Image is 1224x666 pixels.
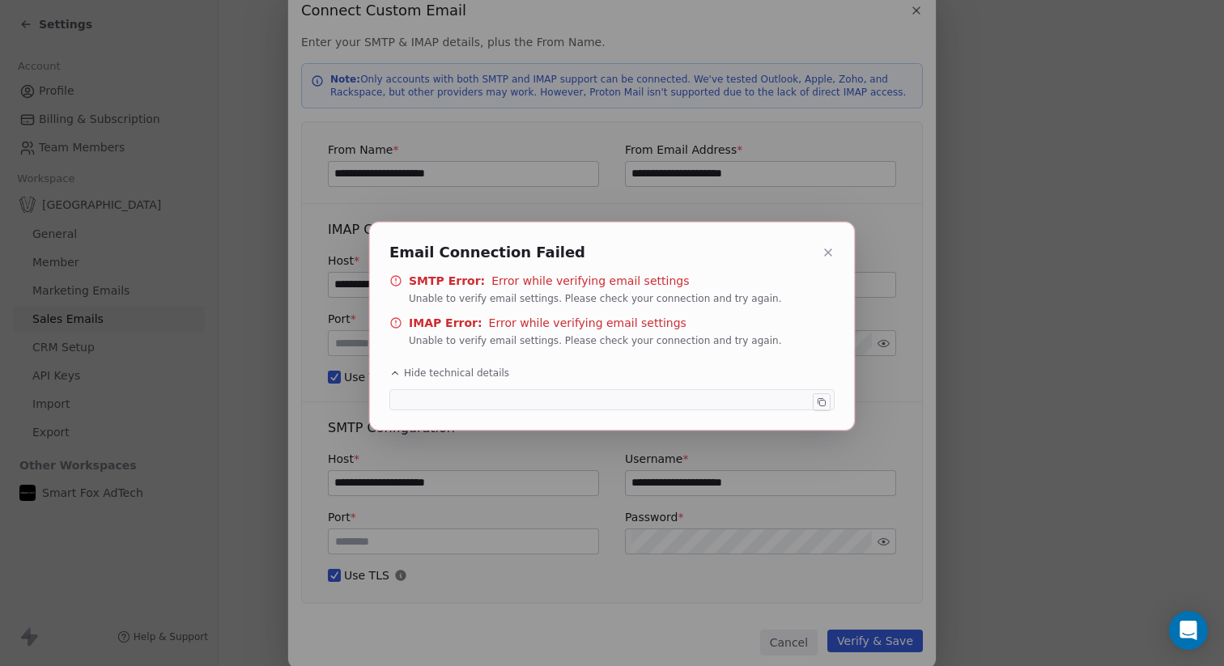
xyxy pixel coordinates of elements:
[389,242,585,263] span: Email Connection Failed
[409,334,835,347] span: Unable to verify email settings. Please check your connection and try again.
[489,315,686,331] span: Error while verifying email settings
[383,363,516,383] button: Hide technical details
[409,273,485,289] span: SMTP Error:
[491,273,689,289] span: Error while verifying email settings
[404,367,509,380] span: Hide technical details
[409,292,835,305] span: Unable to verify email settings. Please check your connection and try again.
[409,315,482,331] span: IMAP Error:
